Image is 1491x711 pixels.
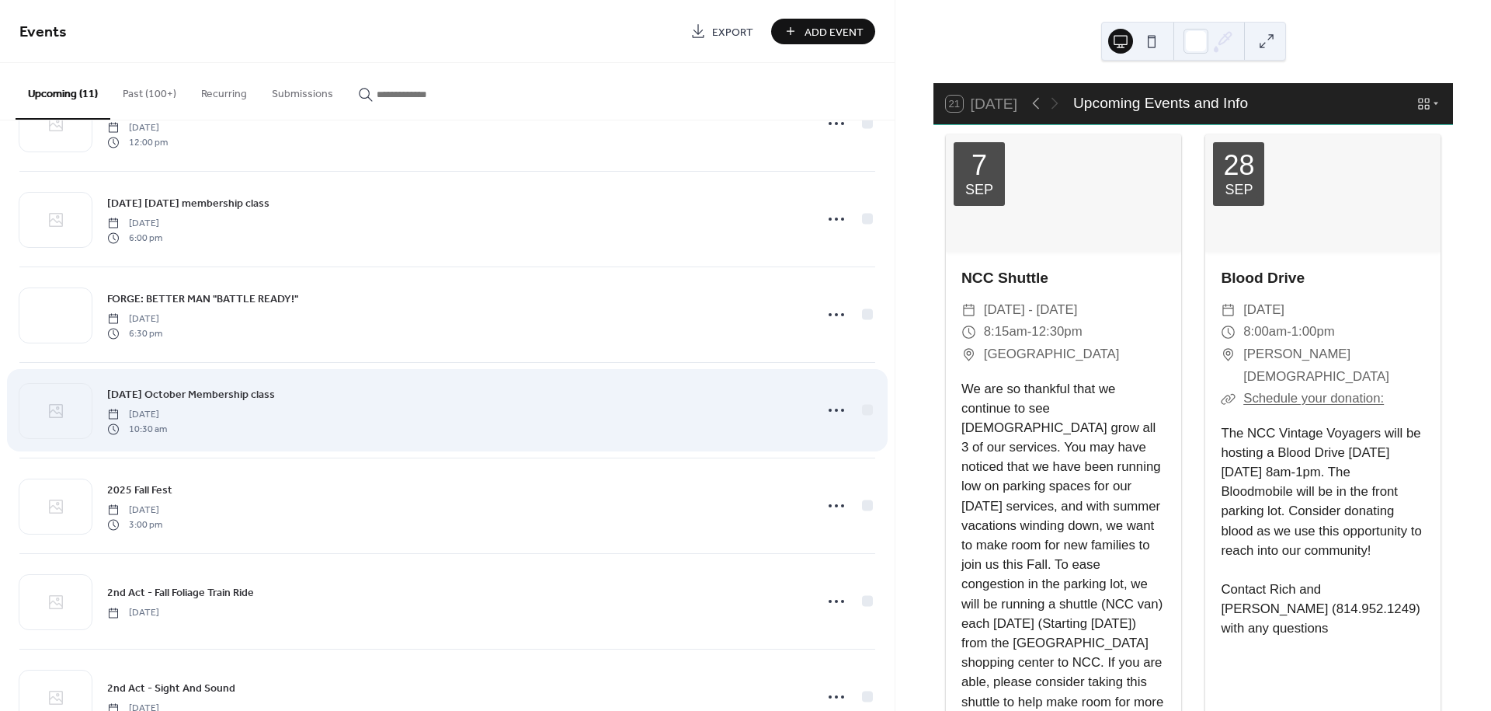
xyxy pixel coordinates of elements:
[961,299,976,322] div: ​
[961,343,976,366] div: ​
[1243,299,1284,322] span: [DATE]
[107,408,167,422] span: [DATE]
[107,217,162,231] span: [DATE]
[965,183,993,197] div: Sep
[1243,321,1287,343] span: 8:00am
[1223,152,1254,179] div: 28
[946,267,1181,290] div: NCC Shuttle
[971,152,987,179] div: 7
[107,422,167,436] span: 10:30 am
[107,194,269,212] a: [DATE] [DATE] membership class
[107,387,275,403] span: [DATE] October Membership class
[1221,321,1236,343] div: ​
[107,290,298,308] a: FORGE: BETTER MAN "BATTLE READY!"
[712,24,753,40] span: Export
[107,606,159,620] span: [DATE]
[107,585,254,601] span: 2nd Act - Fall Foliage Train Ride
[107,584,254,601] a: 2nd Act - Fall Foliage Train Ride
[189,63,259,118] button: Recurring
[107,679,235,697] a: 2nd Act - Sight And Sound
[107,312,162,326] span: [DATE]
[1031,321,1082,343] span: 12:30pm
[107,481,172,499] a: 2025 Fall Fest
[107,518,162,532] span: 3:00 pm
[107,681,235,697] span: 2nd Act - Sight And Sound
[805,24,864,40] span: Add Event
[1073,92,1248,115] div: Upcoming Events and Info
[107,231,162,245] span: 6:00 pm
[107,196,269,212] span: [DATE] [DATE] membership class
[107,385,275,403] a: [DATE] October Membership class
[1205,423,1441,639] div: The NCC Vintage Voyagers will be hosting a Blood Drive [DATE][DATE] 8am-1pm. The Bloodmobile will...
[107,291,298,308] span: FORGE: BETTER MAN "BATTLE READY!"
[1221,343,1236,366] div: ​
[771,19,875,44] button: Add Event
[679,19,765,44] a: Export
[1221,388,1236,410] div: ​
[1243,391,1384,406] a: Schedule your donation:
[984,299,1078,322] span: [DATE] - [DATE]
[16,63,110,120] button: Upcoming (11)
[1027,321,1032,343] span: -
[1221,299,1236,322] div: ​
[107,483,172,499] span: 2025 Fall Fest
[1287,321,1291,343] span: -
[107,326,162,340] span: 6:30 pm
[259,63,346,118] button: Submissions
[1221,270,1305,286] a: Blood Drive
[107,135,168,149] span: 12:00 pm
[961,321,976,343] div: ​
[107,504,162,518] span: [DATE]
[1225,183,1253,197] div: Sep
[1291,321,1335,343] span: 1:00pm
[984,321,1027,343] span: 8:15am
[1243,343,1425,388] span: [PERSON_NAME][DEMOGRAPHIC_DATA]
[19,17,67,47] span: Events
[110,63,189,118] button: Past (100+)
[107,121,168,135] span: [DATE]
[984,343,1120,366] span: [GEOGRAPHIC_DATA]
